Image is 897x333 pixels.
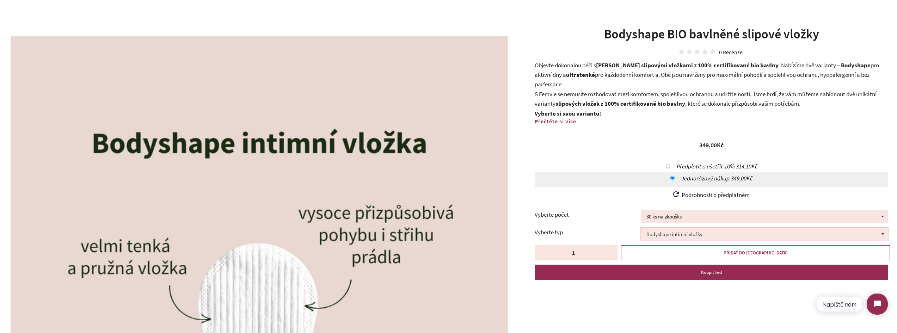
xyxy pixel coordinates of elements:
span: original price [731,174,752,182]
iframe: Tidio Chat [810,288,894,321]
span: 10% [724,162,736,170]
button: Podrobnosti o předplatném [671,190,752,200]
span: Jednorázový nákup [681,174,731,182]
label: Vyberte typ [535,228,641,237]
b: Bodyshape [841,61,871,69]
span: recurring price [736,162,757,170]
div: 0 Recenze [719,50,743,55]
button: Koupit teď [535,265,888,280]
span: Objevte dokonalou péči s [535,61,596,69]
button: PŘIDAT DO [GEOGRAPHIC_DATA] [621,245,890,261]
b: Vyberte si svou variantu: [535,110,601,117]
b: slipových vložek z 100% certifikované bio bavlny [555,100,685,107]
span: pro aktivní dny a pro každodenní komfort a. Obě jsou navrženy pro maximální pohodlí a spolehlivou... [535,61,879,88]
span: Předplatit a ušetřit [677,162,724,170]
strong: u [566,71,570,79]
span: . Nabízíme dvě varianty – [779,61,840,69]
b: ltratenké [570,71,595,79]
label: Vyberte počet [535,210,641,220]
span: S Femvie se nemusíte rozhodovat mezi komfortem, spolehlivou ochranou a udržitelností. Jsme hrdí, ... [535,90,877,107]
h1: Bodyshape BIO bavlněné slipové vložky [535,25,888,43]
b: [PERSON_NAME] slipovými vložkami z 100% certifikované bio bavlny [596,61,779,69]
span: Přečtěte si více [535,118,576,125]
span: 349,00Kč [699,141,724,149]
span: PŘIDAT DO [GEOGRAPHIC_DATA] [724,250,787,256]
span: Podrobnosti o předplatném [679,191,750,199]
